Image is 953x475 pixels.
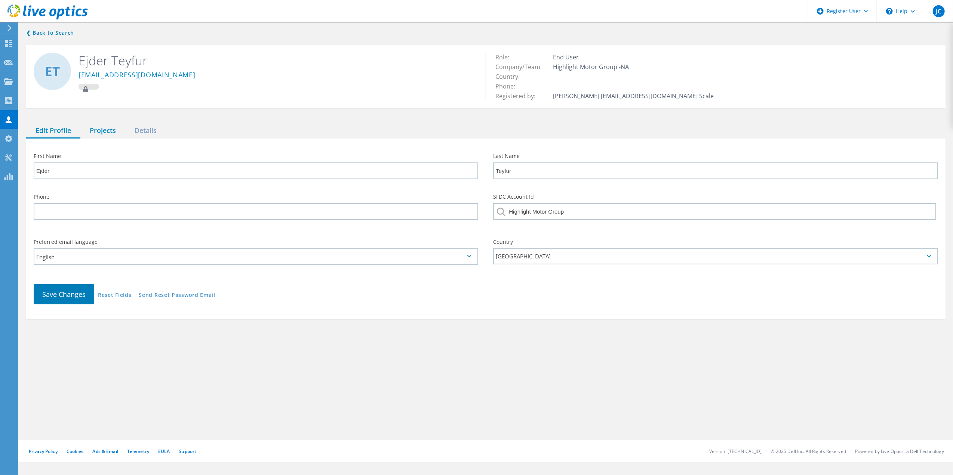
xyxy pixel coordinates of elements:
span: Highlight Motor Group -NA [553,63,636,71]
label: Country [493,239,938,245]
a: Back to search [26,28,74,37]
div: Edit Profile [26,123,80,139]
li: © 2025 Dell Inc. All Rights Reserved [771,448,846,454]
span: ET [45,65,60,78]
a: [EMAIL_ADDRESS][DOMAIN_NAME] [79,71,196,79]
div: [GEOGRAPHIC_DATA] [493,248,938,264]
span: Role: [495,53,517,61]
a: Support [179,448,196,454]
span: Phone: [495,82,523,90]
button: Save Changes [34,284,94,304]
svg: \n [886,8,893,15]
span: Company/Team: [495,63,549,71]
a: Telemetry [127,448,149,454]
a: Live Optics Dashboard [7,16,88,21]
a: Reset Fields [98,292,131,299]
label: First Name [34,153,478,159]
a: Privacy Policy [29,448,58,454]
h2: Ejder Teyfur [79,52,474,69]
td: [PERSON_NAME] [EMAIL_ADDRESS][DOMAIN_NAME] Scale [551,91,716,101]
a: Send Reset Password Email [139,292,215,299]
span: Save Changes [42,290,86,299]
td: End User [551,52,716,62]
span: JC [936,8,941,14]
label: Phone [34,194,478,199]
li: Powered by Live Optics, a Dell Technology [855,448,944,454]
div: Projects [80,123,125,139]
a: Ads & Email [93,448,118,454]
a: EULA [158,448,170,454]
li: Version: [TECHNICAL_ID] [709,448,762,454]
div: Details [125,123,166,139]
label: Last Name [493,153,938,159]
a: Cookies [67,448,84,454]
span: Country: [495,72,527,81]
label: Preferred email language [34,239,478,245]
span: Registered by: [495,92,543,100]
label: SFDC Account Id [493,194,938,199]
